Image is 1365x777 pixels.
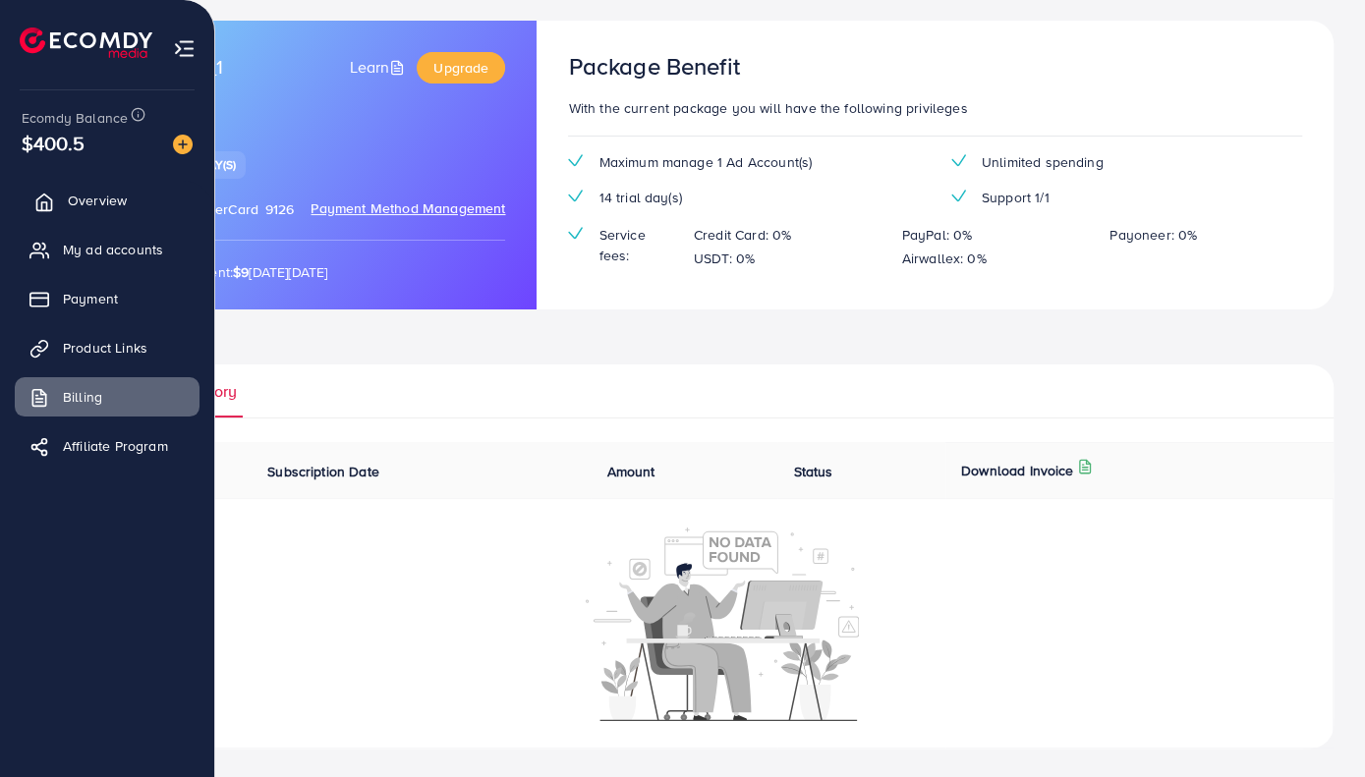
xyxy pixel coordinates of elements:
img: image [173,135,193,154]
img: tick [568,227,583,240]
span: $400.5 [22,129,85,157]
span: Support 1/1 [982,188,1050,207]
h1: $9 [142,88,505,129]
a: Payment [15,279,199,318]
h3: Package Benefit [568,52,739,81]
span: Status [793,462,832,481]
p: Payoneer: 0% [1109,223,1197,247]
a: Product Links [15,328,199,367]
img: tick [568,190,583,202]
span: Unlimited spending [982,152,1104,172]
span: Product Links [63,338,147,358]
a: Learn [350,56,410,79]
p: USDT: 0% [694,247,755,270]
span: 14 trial day(s) [598,188,681,207]
img: menu [173,37,196,60]
p: With the current package you will have the following privileges [568,96,1302,120]
p: Next Payment: [DATE][DATE] [142,260,505,284]
iframe: Chat [1281,689,1350,762]
span: MasterCard [184,199,259,219]
a: Billing [15,377,199,416]
span: My ad accounts [63,240,163,259]
span: Payment Method Management [311,198,505,220]
p: PayPal: 0% [902,223,973,247]
img: No account [586,525,859,721]
a: Affiliate Program [15,426,199,466]
img: logo [20,28,152,58]
span: Affiliate Program [63,436,168,456]
span: Payment [63,289,118,308]
a: My ad accounts [15,230,199,269]
p: Credit Card: 0% [694,223,791,247]
strong: $9 [233,262,249,282]
span: Billing [63,387,102,407]
a: Overview [15,181,199,220]
span: Subscription Date [267,462,379,481]
span: Ecomdy Balance [22,108,128,128]
span: Upgrade [433,58,488,78]
p: Download Invoice [961,459,1074,482]
a: Upgrade [417,52,505,83]
span: Amount [606,462,654,481]
img: tick [568,154,583,167]
span: Service fees: [598,225,677,265]
span: 9126 [265,199,295,219]
span: Maximum manage 1 Ad Account(s) [598,152,812,172]
p: Airwallex: 0% [902,247,987,270]
img: tick [951,154,966,167]
img: tick [951,190,966,202]
span: Overview [68,191,127,210]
